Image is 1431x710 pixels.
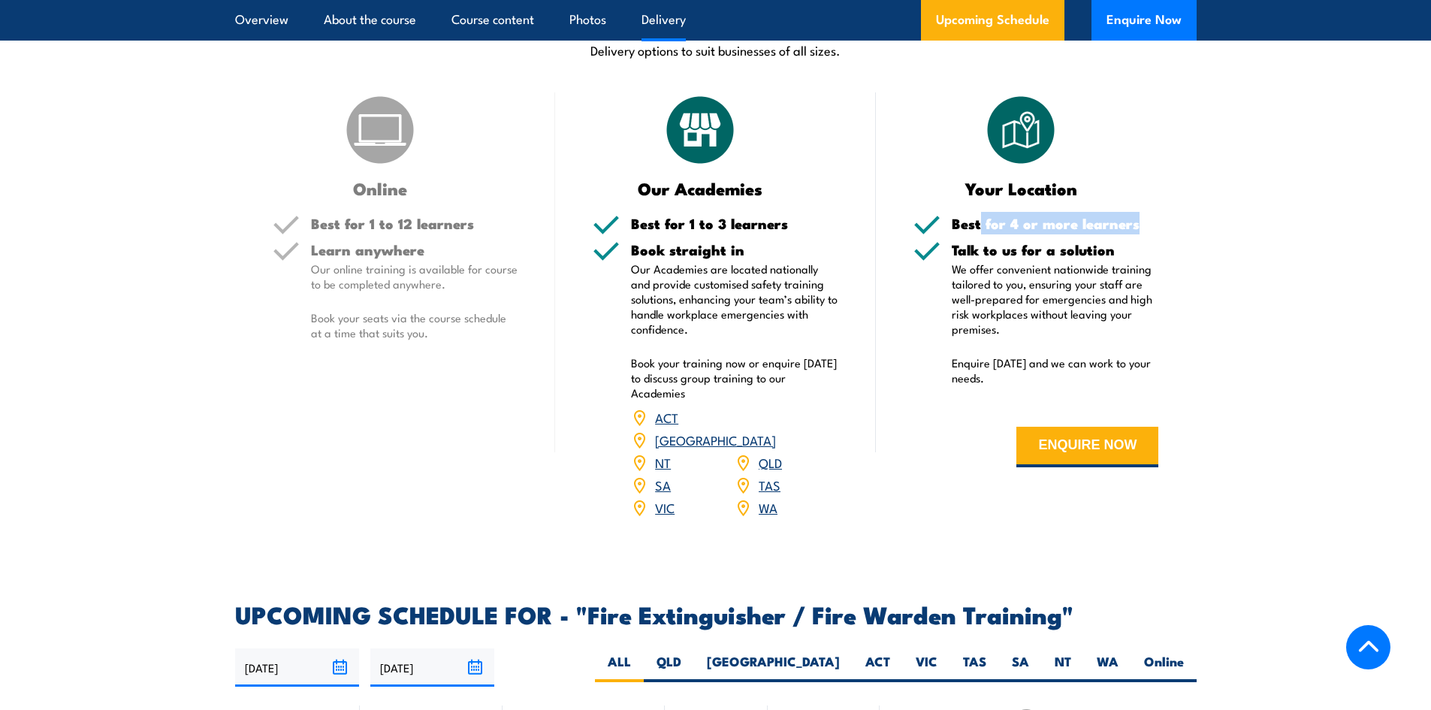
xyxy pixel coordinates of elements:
[952,355,1159,385] p: Enquire [DATE] and we can work to your needs.
[655,476,671,494] a: SA
[913,180,1129,197] h3: Your Location
[631,216,838,231] h5: Best for 1 to 3 learners
[950,653,999,682] label: TAS
[311,310,518,340] p: Book your seats via the course schedule at a time that suits you.
[593,180,808,197] h3: Our Academies
[235,603,1197,624] h2: UPCOMING SCHEDULE FOR - "Fire Extinguisher / Fire Warden Training"
[655,498,675,516] a: VIC
[235,648,359,687] input: From date
[235,41,1197,59] p: Delivery options to suit businesses of all sizes.
[1131,653,1197,682] label: Online
[311,216,518,231] h5: Best for 1 to 12 learners
[655,453,671,471] a: NT
[644,653,694,682] label: QLD
[311,261,518,292] p: Our online training is available for course to be completed anywhere.
[311,243,518,257] h5: Learn anywhere
[595,653,644,682] label: ALL
[759,498,777,516] a: WA
[694,653,853,682] label: [GEOGRAPHIC_DATA]
[631,355,838,400] p: Book your training now or enquire [DATE] to discuss group training to our Academies
[952,261,1159,337] p: We offer convenient nationwide training tailored to you, ensuring your staff are well-prepared fo...
[631,243,838,257] h5: Book straight in
[903,653,950,682] label: VIC
[759,476,780,494] a: TAS
[1016,427,1158,467] button: ENQUIRE NOW
[273,180,488,197] h3: Online
[370,648,494,687] input: To date
[853,653,903,682] label: ACT
[999,653,1042,682] label: SA
[655,431,776,449] a: [GEOGRAPHIC_DATA]
[631,261,838,337] p: Our Academies are located nationally and provide customised safety training solutions, enhancing ...
[1084,653,1131,682] label: WA
[952,216,1159,231] h5: Best for 4 or more learners
[655,408,678,426] a: ACT
[759,453,782,471] a: QLD
[1042,653,1084,682] label: NT
[952,243,1159,257] h5: Talk to us for a solution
